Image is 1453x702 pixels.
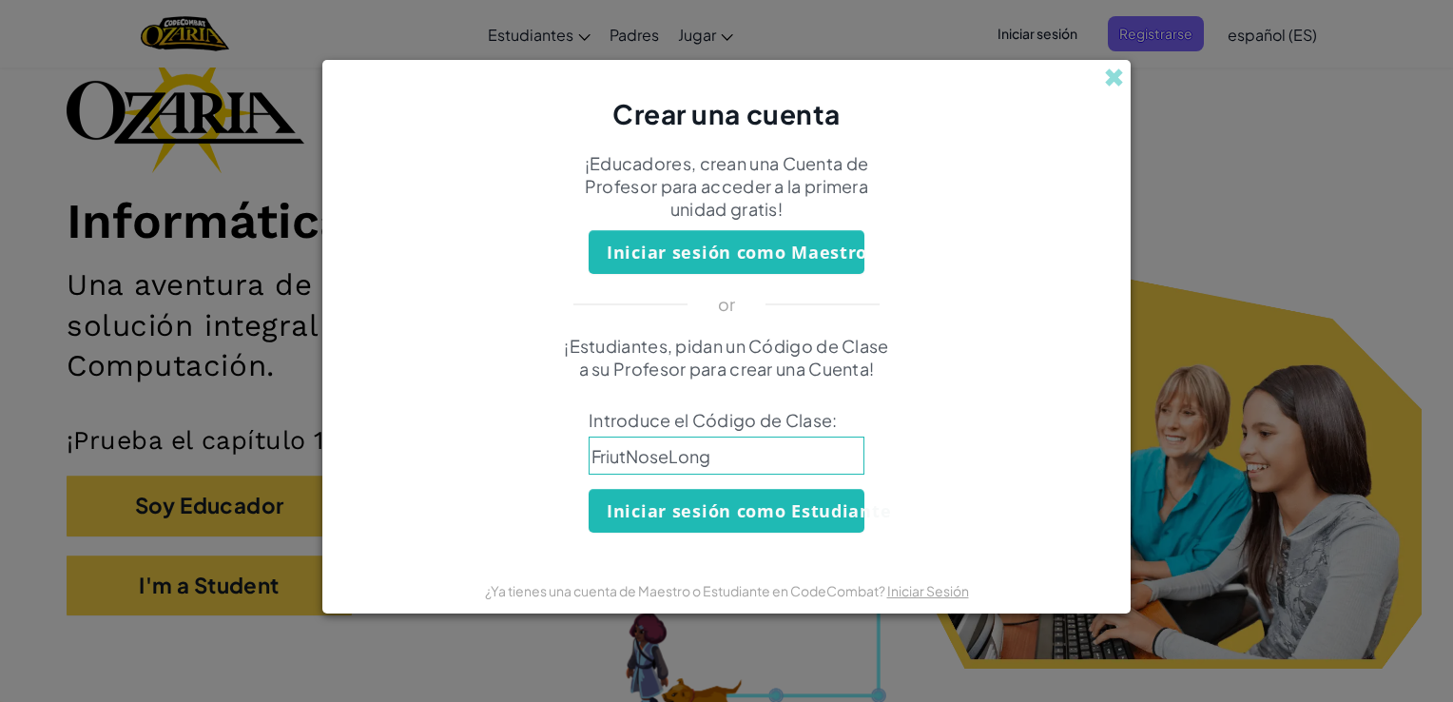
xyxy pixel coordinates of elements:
[560,152,893,221] p: ¡Educadores, crean una Cuenta de Profesor para acceder a la primera unidad gratis!
[485,582,887,599] span: ¿Ya tienes una cuenta de Maestro o Estudiante en CodeCombat?
[589,489,864,533] button: Iniciar sesión como Estudiante
[589,409,864,432] span: Introduce el Código de Clase:
[718,293,736,316] p: or
[560,335,893,380] p: ¡Estudiantes, pidan un Código de Clase a su Profesor para crear una Cuenta!
[887,582,969,599] a: Iniciar Sesión
[589,230,864,274] button: Iniciar sesión como Maestro
[612,97,841,130] span: Crear una cuenta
